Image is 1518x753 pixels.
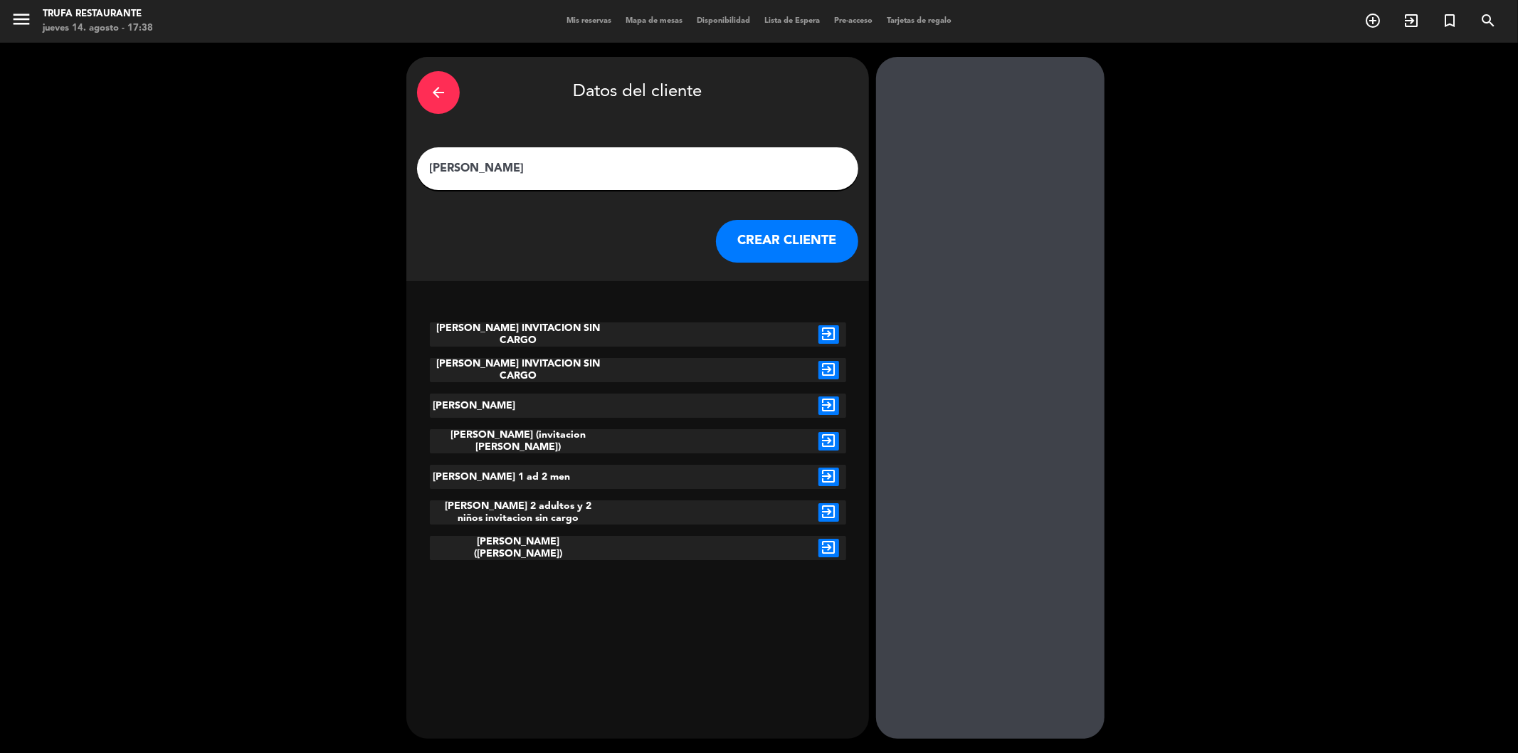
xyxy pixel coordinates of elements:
div: Trufa Restaurante [43,7,153,21]
span: Tarjetas de regalo [880,17,959,25]
i: exit_to_app [818,503,839,522]
i: menu [11,9,32,30]
div: [PERSON_NAME] (invitacion [PERSON_NAME]) [430,429,603,453]
i: exit_to_app [818,539,839,557]
div: [PERSON_NAME] INVITACION SIN CARGO [430,322,603,347]
i: add_circle_outline [1364,12,1381,29]
input: Escriba nombre, correo electrónico o número de teléfono... [428,159,848,179]
div: [PERSON_NAME] INVITACION SIN CARGO [430,358,603,382]
div: [PERSON_NAME] 1 ad 2 men [430,465,603,489]
span: Mapa de mesas [618,17,690,25]
i: exit_to_app [818,432,839,451]
span: Pre-acceso [827,17,880,25]
i: exit_to_app [818,396,839,415]
i: exit_to_app [1403,12,1420,29]
span: Lista de Espera [757,17,827,25]
span: Disponibilidad [690,17,757,25]
button: CREAR CLIENTE [716,220,858,263]
div: [PERSON_NAME] 2 adultos y 2 niños invitacion sin cargo [430,500,603,525]
div: [PERSON_NAME] [430,394,603,418]
i: exit_to_app [818,325,839,344]
div: Datos del cliente [417,68,858,117]
i: arrow_back [430,84,447,101]
i: exit_to_app [818,361,839,379]
div: [PERSON_NAME]([PERSON_NAME]) [430,536,603,560]
i: exit_to_app [818,468,839,486]
button: menu [11,9,32,35]
i: search [1480,12,1497,29]
i: turned_in_not [1441,12,1458,29]
div: jueves 14. agosto - 17:38 [43,21,153,36]
span: Mis reservas [559,17,618,25]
